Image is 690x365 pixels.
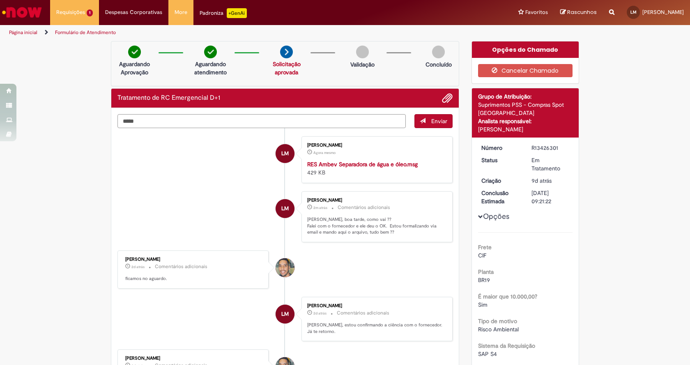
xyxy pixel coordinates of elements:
[338,204,390,211] small: Comentários adicionais
[442,93,453,103] button: Adicionar anexos
[478,92,573,101] div: Grupo de Atribuição:
[200,8,247,18] div: Padroniza
[350,60,375,69] p: Validação
[307,161,418,168] a: RES Ambev Separadora de água e óleo.msg
[276,144,294,163] div: Lucas Barros Martins
[313,150,336,155] time: 27/08/2025 14:37:26
[131,264,145,269] time: 25/08/2025 17:48:41
[642,9,684,16] span: [PERSON_NAME]
[472,41,579,58] div: Opções do Chamado
[478,64,573,77] button: Cancelar Chamado
[313,205,327,210] span: 2m atrás
[531,156,570,172] div: Em Tratamento
[425,60,452,69] p: Concluído
[475,144,526,152] dt: Número
[414,114,453,128] button: Enviar
[273,60,301,76] a: Solicitação aprovada
[125,275,262,282] p: ficamos no aguardo.
[307,303,444,308] div: [PERSON_NAME]
[478,252,486,259] span: CIF
[115,60,154,76] p: Aguardando Aprovação
[307,143,444,148] div: [PERSON_NAME]
[630,9,637,15] span: LM
[1,4,43,21] img: ServiceNow
[204,46,217,58] img: check-circle-green.png
[531,177,552,184] span: 9d atrás
[276,258,294,277] div: William Souza Da Silva
[478,276,490,284] span: BR19
[337,310,389,317] small: Comentários adicionais
[117,94,220,102] h2: Tratamento de RC Emergencial D+1 Histórico de tíquete
[478,101,573,117] div: Suprimentos PSS - Compras Spot [GEOGRAPHIC_DATA]
[276,305,294,324] div: Lucas Barros Martins
[478,125,573,133] div: [PERSON_NAME]
[478,350,497,358] span: SAP S4
[307,198,444,203] div: [PERSON_NAME]
[478,293,537,300] b: É maior que 10.000,00?
[128,46,141,58] img: check-circle-green.png
[125,257,262,262] div: [PERSON_NAME]
[105,8,162,16] span: Despesas Corporativas
[431,117,447,125] span: Enviar
[281,304,289,324] span: LM
[155,263,207,270] small: Comentários adicionais
[478,301,488,308] span: Sim
[117,114,406,128] textarea: Digite sua mensagem aqui...
[531,177,570,185] div: 18/08/2025 18:05:21
[313,205,327,210] time: 27/08/2025 14:35:27
[531,177,552,184] time: 18/08/2025 18:05:21
[191,60,230,76] p: Aguardando atendimento
[307,216,444,236] p: [PERSON_NAME], boa tarde, como vai ?? Falei com o fornecedor e ele deu o OK. Estou formalizando v...
[560,9,597,16] a: Rascunhos
[87,9,93,16] span: 1
[9,29,37,36] a: Página inicial
[313,311,327,316] span: 2d atrás
[531,189,570,205] div: [DATE] 09:21:22
[478,268,494,275] b: Planta
[432,46,445,58] img: img-circle-grey.png
[475,189,526,205] dt: Conclusão Estimada
[175,8,187,16] span: More
[6,25,454,40] ul: Trilhas de página
[313,311,327,316] time: 25/08/2025 17:02:45
[55,29,116,36] a: Formulário de Atendimento
[227,8,247,18] p: +GenAi
[356,46,369,58] img: img-circle-grey.png
[281,144,289,163] span: LM
[478,342,535,349] b: Sistema da Requisição
[307,322,444,335] p: [PERSON_NAME], estou confirmando a ciência com o fornecedor. Já te retorno.
[478,243,492,251] b: Frete
[280,46,293,58] img: arrow-next.png
[307,160,444,177] div: 429 KB
[475,156,526,164] dt: Status
[313,150,336,155] span: Agora mesmo
[478,326,519,333] span: Risco Ambiental
[525,8,548,16] span: Favoritos
[131,264,145,269] span: 2d atrás
[56,8,85,16] span: Requisições
[125,356,262,361] div: [PERSON_NAME]
[276,199,294,218] div: Lucas Barros Martins
[478,117,573,125] div: Analista responsável:
[531,144,570,152] div: R13426301
[475,177,526,185] dt: Criação
[281,199,289,218] span: LM
[478,317,517,325] b: Tipo de motivo
[567,8,597,16] span: Rascunhos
